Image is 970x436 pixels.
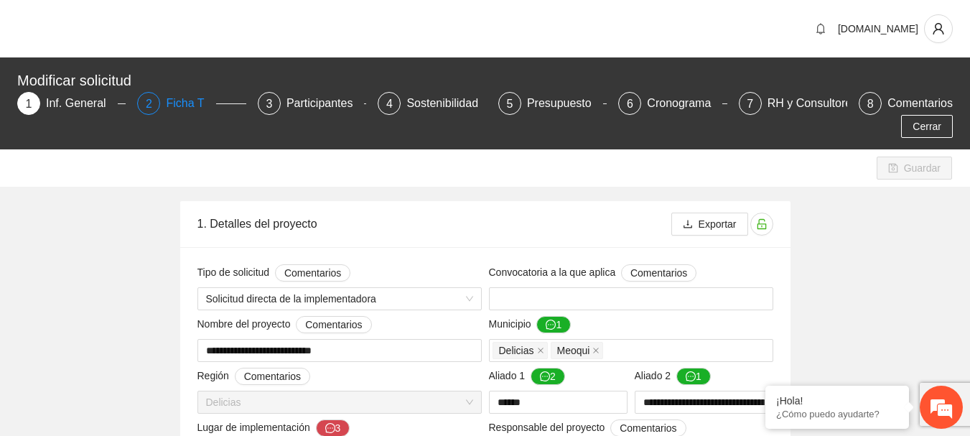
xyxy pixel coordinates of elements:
div: Modificar solicitud [17,69,944,92]
span: message [540,371,550,383]
span: close [537,347,544,354]
span: 3 [266,98,272,110]
span: Nombre del proyecto [197,316,372,333]
span: Estamos en línea. [83,139,198,284]
span: Meoqui [551,342,604,359]
textarea: Escriba su mensaje y pulse “Intro” [7,287,274,337]
span: Meoqui [557,343,590,358]
div: 6Cronograma [618,92,727,115]
span: 8 [867,98,874,110]
span: Delicias [206,391,473,413]
span: Delicias [499,343,534,358]
button: user [924,14,953,43]
div: Ficha T [166,92,215,115]
button: saveGuardar [877,157,952,180]
div: 1. Detalles del proyecto [197,203,671,244]
div: 4Sostenibilidad [378,92,486,115]
button: unlock [750,213,773,236]
button: Aliado 1 [531,368,565,385]
button: downloadExportar [671,213,748,236]
span: download [683,219,693,231]
button: Aliado 2 [676,368,711,385]
div: Sostenibilidad [406,92,490,115]
span: message [686,371,696,383]
div: 3Participantes [258,92,366,115]
span: Comentarios [630,265,687,281]
button: Municipio [536,316,571,333]
span: message [325,423,335,435]
button: Convocatoria a la que aplica [621,264,696,282]
span: Tipo de solicitud [197,264,351,282]
span: 1 [26,98,32,110]
span: close [592,347,600,354]
span: [DOMAIN_NAME] [838,23,918,34]
span: Comentarios [284,265,341,281]
div: 2Ficha T [137,92,246,115]
span: Solicitud directa de la implementadora [206,288,473,310]
span: Comentarios [305,317,362,333]
div: Inf. General [46,92,118,115]
button: bell [809,17,832,40]
div: Chatee con nosotros ahora [75,73,241,92]
div: Minimizar ventana de chat en vivo [235,7,270,42]
span: Exportar [699,216,737,232]
div: 5Presupuesto [498,92,607,115]
span: user [925,22,952,35]
span: 4 [386,98,393,110]
div: 8Comentarios [859,92,953,115]
span: 6 [627,98,633,110]
span: Convocatoria a la que aplica [489,264,697,282]
button: Tipo de solicitud [275,264,350,282]
span: bell [810,23,831,34]
span: Aliado 1 [489,368,565,385]
span: unlock [751,218,773,230]
span: Comentarios [244,368,301,384]
span: Aliado 2 [635,368,711,385]
span: 2 [146,98,152,110]
div: Comentarios [887,92,953,115]
div: ¡Hola! [776,395,898,407]
span: Región [197,368,311,385]
button: Cerrar [901,115,953,138]
span: message [546,320,556,331]
p: ¿Cómo puedo ayudarte? [776,409,898,419]
div: 1Inf. General [17,92,126,115]
div: Presupuesto [527,92,603,115]
span: Municipio [489,316,572,333]
span: Comentarios [620,420,676,436]
span: 7 [747,98,753,110]
button: Región [235,368,310,385]
span: Delicias [493,342,548,359]
div: Cronograma [647,92,722,115]
button: Nombre del proyecto [296,316,371,333]
div: 7RH y Consultores [739,92,847,115]
span: 5 [506,98,513,110]
span: Cerrar [913,119,941,134]
div: RH y Consultores [768,92,869,115]
div: Participantes [286,92,365,115]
